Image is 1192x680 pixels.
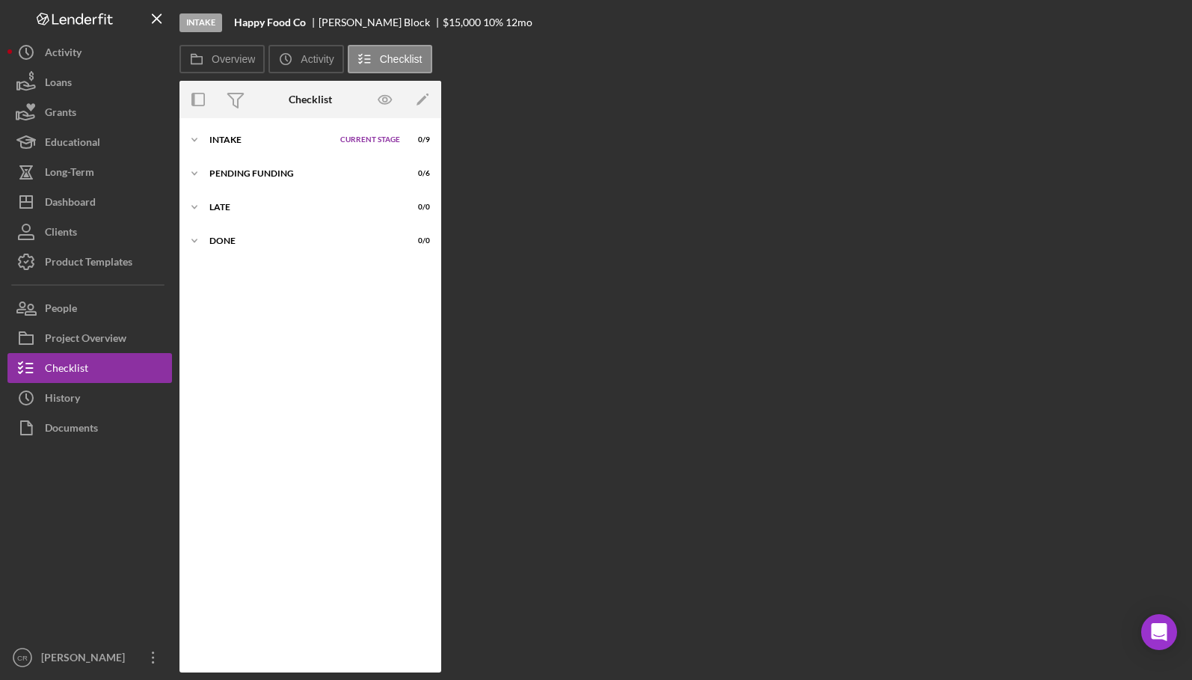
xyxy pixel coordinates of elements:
div: Activity [45,37,82,71]
div: Intake [179,13,222,32]
b: Happy Food Co [234,16,306,28]
span: Current Stage [340,135,400,144]
div: Done [209,236,393,245]
button: Dashboard [7,187,172,217]
div: Intake [209,135,333,144]
div: Loans [45,67,72,101]
div: 12 mo [506,16,532,28]
div: Checklist [289,94,332,105]
div: [PERSON_NAME] Block [319,16,443,28]
div: Pending Funding [209,169,393,178]
div: 0 / 6 [403,169,430,178]
div: People [45,293,77,327]
div: Late [209,203,393,212]
div: [PERSON_NAME] [37,643,135,676]
div: Documents [45,413,98,447]
div: 0 / 0 [403,236,430,245]
label: Checklist [380,53,423,65]
button: Clients [7,217,172,247]
span: $15,000 [443,16,481,28]
button: Project Overview [7,323,172,353]
button: Activity [7,37,172,67]
div: Project Overview [45,323,126,357]
button: Checklist [7,353,172,383]
div: 0 / 9 [403,135,430,144]
div: 10 % [483,16,503,28]
button: Grants [7,97,172,127]
div: 0 / 0 [403,203,430,212]
div: Grants [45,97,76,131]
button: Checklist [348,45,432,73]
div: Clients [45,217,77,251]
text: CR [17,654,28,662]
div: History [45,383,80,417]
button: Educational [7,127,172,157]
div: Long-Term [45,157,94,191]
div: Checklist [45,353,88,387]
button: Loans [7,67,172,97]
button: Documents [7,413,172,443]
button: People [7,293,172,323]
div: Educational [45,127,100,161]
button: Product Templates [7,247,172,277]
div: Open Intercom Messenger [1141,614,1177,650]
label: Activity [301,53,334,65]
label: Overview [212,53,255,65]
button: History [7,383,172,413]
button: Overview [179,45,265,73]
button: CR[PERSON_NAME] [7,643,172,673]
button: Long-Term [7,157,172,187]
div: Dashboard [45,187,96,221]
div: Product Templates [45,247,132,281]
button: Activity [268,45,343,73]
